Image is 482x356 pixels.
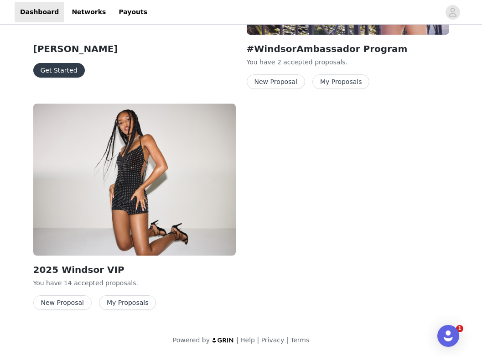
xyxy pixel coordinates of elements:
span: | [286,336,289,344]
span: | [236,336,238,344]
button: New Proposal [247,74,305,89]
span: s [342,58,345,66]
a: Help [240,336,255,344]
h2: [PERSON_NAME] [33,42,236,56]
p: You have 14 accepted proposal . [33,278,236,288]
img: logo [212,337,234,343]
button: My Proposals [99,295,156,310]
a: Payouts [113,2,153,22]
button: New Proposal [33,295,92,310]
button: My Proposals [312,74,370,89]
a: Networks [66,2,111,22]
h2: #WindsorAmbassador Program [247,42,449,56]
a: Dashboard [15,2,64,22]
img: Windsor [33,104,236,256]
button: Get Started [33,63,85,78]
a: Terms [290,336,309,344]
span: 1 [456,325,463,332]
span: | [257,336,259,344]
span: s [133,279,136,287]
p: You have 2 accepted proposal . [247,58,449,67]
div: avatar [448,5,457,20]
div: Open Intercom Messenger [437,325,459,347]
h2: 2025 Windsor VIP [33,263,236,277]
a: Privacy [261,336,285,344]
span: Powered by [173,336,210,344]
